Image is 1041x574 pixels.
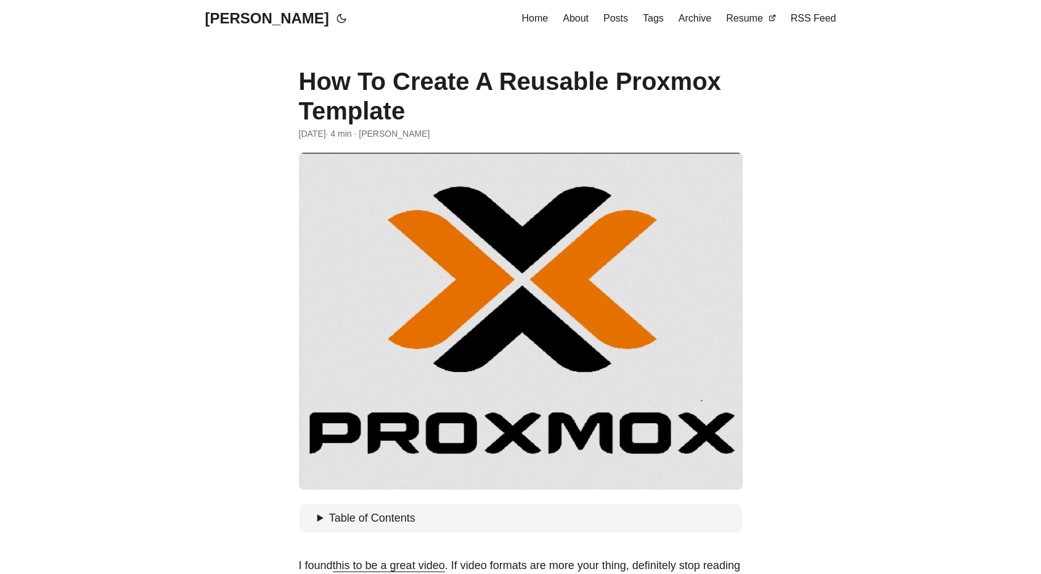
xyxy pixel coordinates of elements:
span: RSS Feed [791,13,836,23]
span: 2024-04-25 21:23:35 -0400 -0400 [299,127,326,140]
div: · 4 min · [PERSON_NAME] [299,127,743,140]
a: this to be a great video [333,559,445,572]
summary: Table of Contents [317,509,737,527]
span: Home [522,13,549,23]
span: Resume [726,13,763,23]
span: Tags [643,13,664,23]
span: Table of Contents [329,512,415,524]
span: Archive [679,13,711,23]
h1: How To Create A Reusable Proxmox Template [299,67,743,126]
span: About [563,13,589,23]
span: Posts [603,13,628,23]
